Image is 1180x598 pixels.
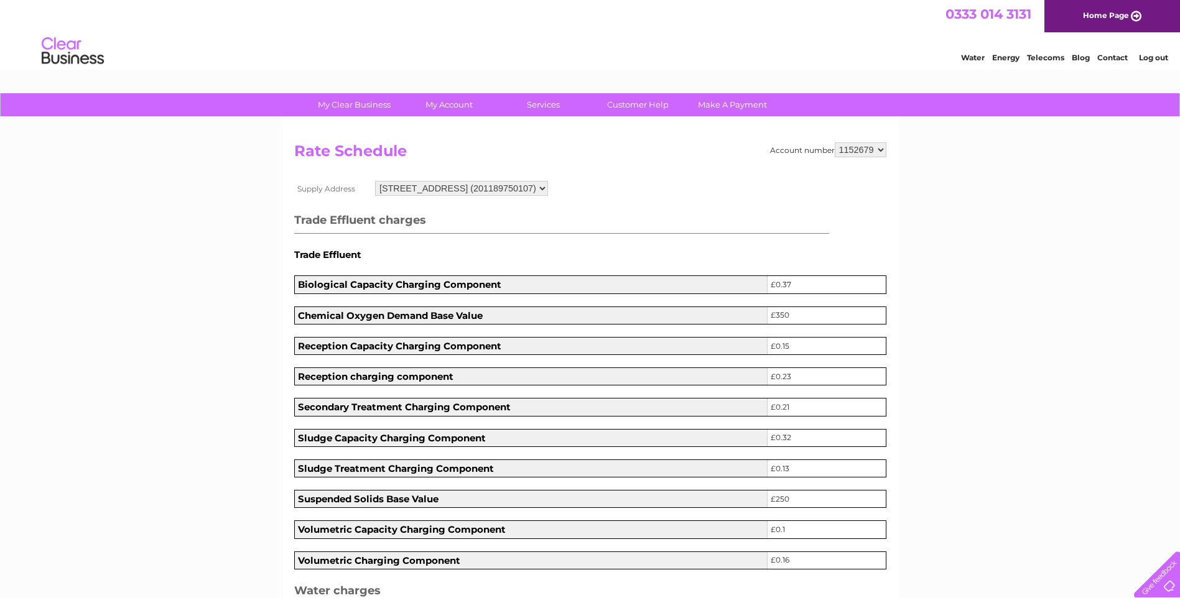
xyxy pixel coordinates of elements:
td: £0.1 [768,521,886,538]
a: Services [492,93,595,116]
th: Supply Address [294,178,372,199]
div: Clear Business is a trading name of Verastar Limited (registered in [GEOGRAPHIC_DATA] No. 3667643... [297,7,885,60]
b: Sludge Treatment Charging Component [298,462,494,474]
td: £0.13 [768,459,886,477]
a: Contact [1097,53,1128,62]
a: Log out [1139,53,1168,62]
b: Chemical Oxygen Demand Base Value [298,310,483,321]
b: Suspended Solids Base Value [298,493,439,505]
b: Secondary Treatment Charging Component [298,401,511,413]
h3: Trade Effluent charges [294,211,830,234]
td: £250 [768,490,886,508]
a: 0333 014 3131 [945,6,1031,22]
a: My Clear Business [303,93,406,116]
td: £0.23 [768,368,886,385]
a: Water [961,53,985,62]
td: £0.21 [768,398,886,416]
a: Customer Help [587,93,689,116]
img: logo.png [41,32,105,70]
b: Reception Capacity Charging Component [298,340,501,352]
h2: Rate Schedule [294,142,886,166]
td: £0.37 [768,276,886,293]
b: Biological Capacity Charging Component [298,278,501,290]
b: Volumetric Capacity Charging Component [298,523,506,535]
h5: Trade Effluent [294,249,886,260]
b: Sludge Capacity Charging Component [298,432,486,444]
b: Volumetric Charging Component [298,554,460,566]
td: £0.16 [768,551,886,569]
a: My Account [397,93,500,116]
td: £0.32 [768,429,886,446]
a: Telecoms [1027,53,1064,62]
a: Energy [992,53,1020,62]
td: £0.15 [768,337,886,354]
td: £350 [768,306,886,324]
b: Reception charging component [298,370,453,382]
a: Make A Payment [681,93,784,116]
div: Account number [770,142,886,157]
a: Blog [1072,53,1090,62]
